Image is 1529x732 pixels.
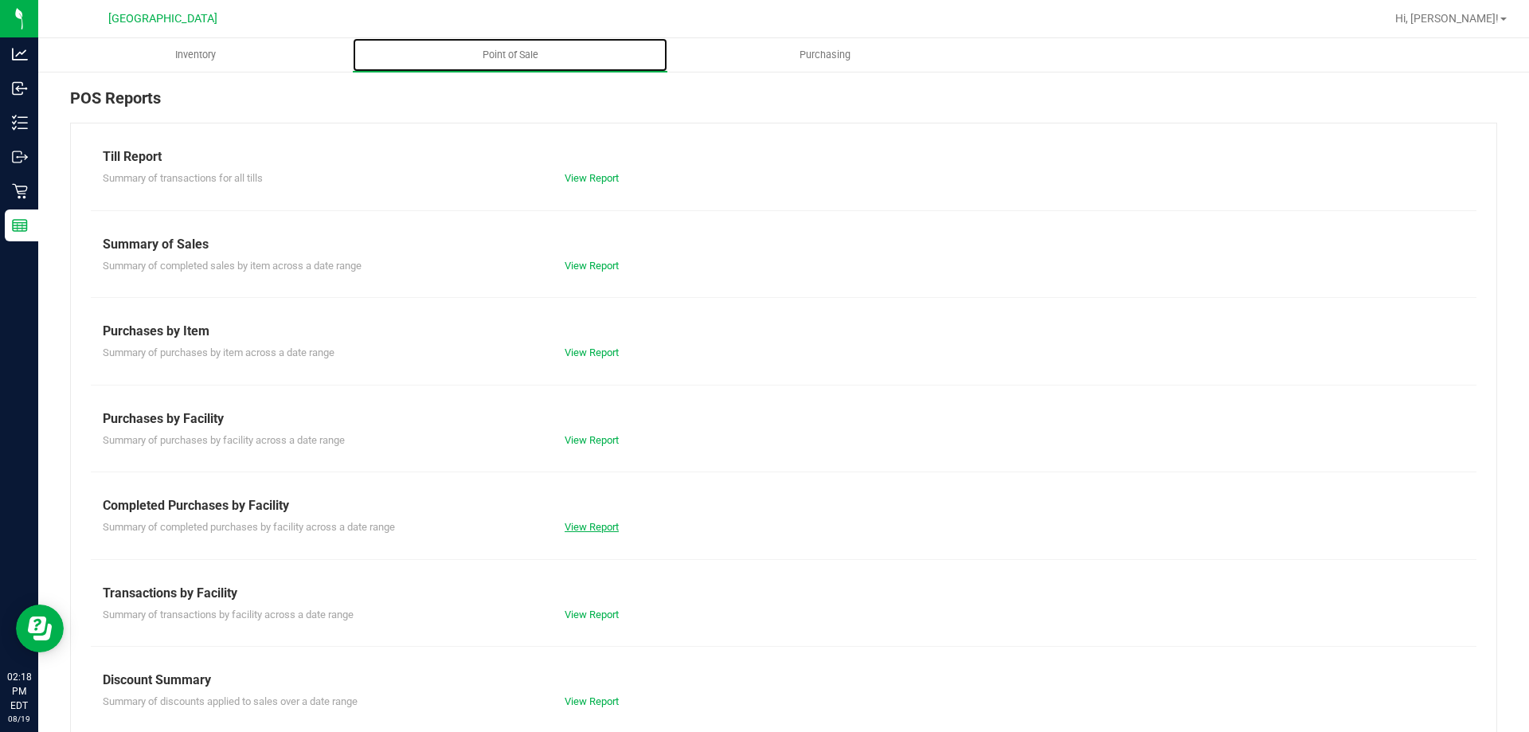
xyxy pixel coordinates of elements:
div: Discount Summary [103,671,1464,690]
a: Point of Sale [353,38,667,72]
div: Transactions by Facility [103,584,1464,603]
a: Inventory [38,38,353,72]
span: Point of Sale [461,48,560,62]
a: View Report [565,434,619,446]
span: Inventory [154,48,237,62]
span: Summary of discounts applied to sales over a date range [103,695,358,707]
a: Purchasing [667,38,982,72]
div: Purchases by Item [103,322,1464,341]
span: Summary of completed purchases by facility across a date range [103,521,395,533]
inline-svg: Reports [12,217,28,233]
span: [GEOGRAPHIC_DATA] [108,12,217,25]
span: Summary of purchases by item across a date range [103,346,334,358]
inline-svg: Retail [12,183,28,199]
iframe: Resource center [16,605,64,652]
inline-svg: Analytics [12,46,28,62]
span: Summary of transactions by facility across a date range [103,609,354,620]
p: 08/19 [7,713,31,725]
a: View Report [565,260,619,272]
span: Purchasing [778,48,872,62]
p: 02:18 PM EDT [7,670,31,713]
inline-svg: Outbound [12,149,28,165]
inline-svg: Inventory [12,115,28,131]
span: Hi, [PERSON_NAME]! [1395,12,1499,25]
div: Purchases by Facility [103,409,1464,429]
div: Summary of Sales [103,235,1464,254]
inline-svg: Inbound [12,80,28,96]
a: View Report [565,346,619,358]
a: View Report [565,695,619,707]
a: View Report [565,521,619,533]
a: View Report [565,609,619,620]
div: Till Report [103,147,1464,166]
div: Completed Purchases by Facility [103,496,1464,515]
a: View Report [565,172,619,184]
span: Summary of transactions for all tills [103,172,263,184]
span: Summary of completed sales by item across a date range [103,260,362,272]
div: POS Reports [70,86,1497,123]
span: Summary of purchases by facility across a date range [103,434,345,446]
